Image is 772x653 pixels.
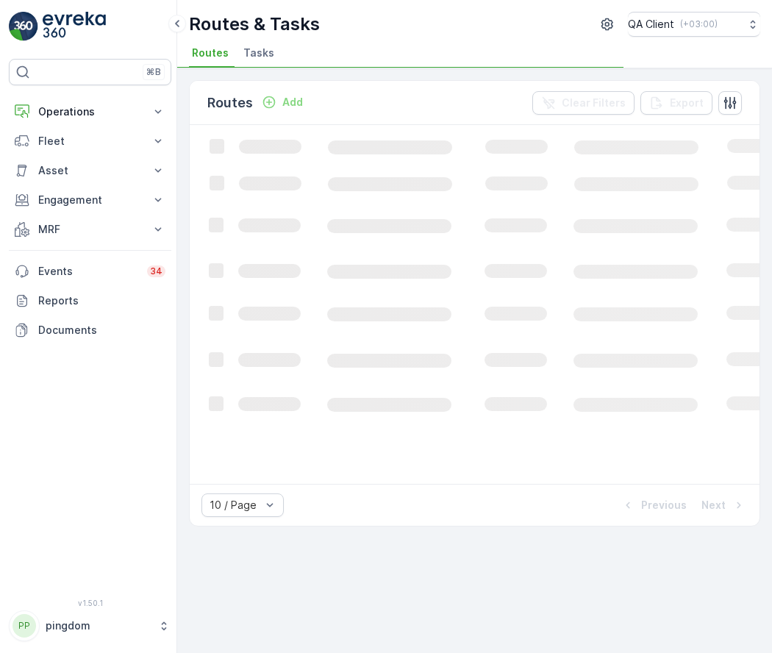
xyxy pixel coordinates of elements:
p: Export [670,96,704,110]
a: Documents [9,315,171,345]
p: ⌘B [146,66,161,78]
button: Fleet [9,126,171,156]
img: logo_light-DOdMpM7g.png [43,12,106,41]
p: Events [38,264,138,279]
p: 34 [150,265,162,277]
button: Previous [619,496,688,514]
p: Fleet [38,134,142,149]
span: Tasks [243,46,274,60]
p: MRF [38,222,142,237]
button: Next [700,496,748,514]
button: MRF [9,215,171,244]
button: PPpingdom [9,610,171,641]
p: ( +03:00 ) [680,18,718,30]
button: Operations [9,97,171,126]
p: Operations [38,104,142,119]
p: Engagement [38,193,142,207]
button: QA Client(+03:00) [628,12,760,37]
p: Clear Filters [562,96,626,110]
p: Previous [641,498,687,513]
a: Reports [9,286,171,315]
p: Routes & Tasks [189,13,320,36]
button: Asset [9,156,171,185]
p: QA Client [628,17,674,32]
p: Reports [38,293,165,308]
span: v 1.50.1 [9,599,171,607]
p: pingdom [46,618,151,633]
a: Events34 [9,257,171,286]
p: Routes [207,93,253,113]
p: Asset [38,163,142,178]
span: Routes [192,46,229,60]
p: Next [701,498,726,513]
button: Add [256,93,309,111]
button: Clear Filters [532,91,635,115]
p: Documents [38,323,165,338]
img: logo [9,12,38,41]
p: Add [282,95,303,110]
button: Engagement [9,185,171,215]
button: Export [640,91,712,115]
div: PP [12,614,36,638]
